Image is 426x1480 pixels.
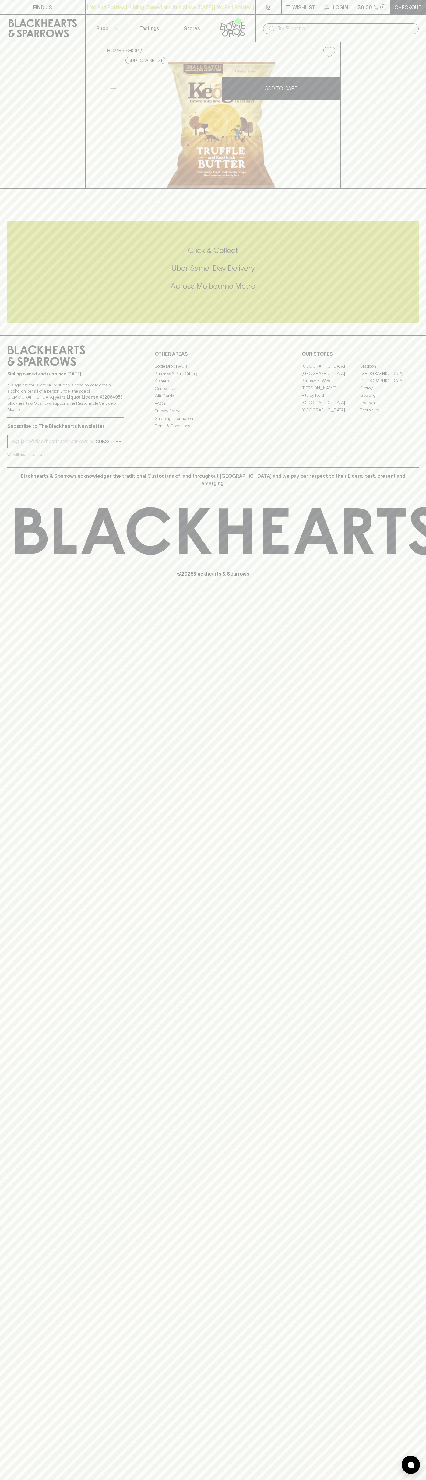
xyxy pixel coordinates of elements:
[7,452,124,458] p: We will never spam you
[360,392,419,399] a: Geelong
[12,472,414,487] p: Blackhearts & Sparrows acknowledges the traditional Custodians of land throughout [GEOGRAPHIC_DAT...
[139,25,159,32] p: Tastings
[302,399,360,406] a: [GEOGRAPHIC_DATA]
[357,4,372,11] p: $0.00
[126,48,139,53] a: SHOP
[96,438,121,445] p: SUBSCRIBE
[155,363,272,370] a: Bottle Drop FAQ's
[7,245,419,255] h5: Click & Collect
[7,281,419,291] h5: Across Melbourne Metro
[7,371,124,377] p: Sibling owned and run since [DATE]
[222,77,340,100] button: ADD TO CART
[155,378,272,385] a: Careers
[171,15,213,42] a: Stores
[7,382,124,412] p: It is against the law to sell or supply alcohol to, or to obtain alcohol on behalf of a person un...
[184,25,200,32] p: Stores
[360,384,419,392] a: Fitzroy
[155,370,272,377] a: Business & Bulk Gifting
[302,392,360,399] a: Fitzroy North
[360,377,419,384] a: [GEOGRAPHIC_DATA]
[102,62,340,188] img: 38624.png
[7,263,419,273] h5: Uber Same-Day Delivery
[155,350,272,358] p: OTHER AREAS
[360,406,419,414] a: Thornbury
[107,48,121,53] a: HOME
[155,415,272,422] a: Shipping Information
[302,377,360,384] a: Brunswick West
[394,4,422,11] p: Checkout
[128,15,171,42] a: Tastings
[265,85,297,92] p: ADD TO CART
[302,370,360,377] a: [GEOGRAPHIC_DATA]
[292,4,315,11] p: Wishlist
[360,399,419,406] a: Prahran
[155,400,272,407] a: FAQ's
[155,385,272,392] a: Contact Us
[93,435,124,448] button: SUBSCRIBE
[302,362,360,370] a: [GEOGRAPHIC_DATA]
[67,395,123,400] strong: Liquor License #32064953
[7,221,419,323] div: Call to action block
[155,407,272,415] a: Privacy Policy
[333,4,348,11] p: Login
[155,393,272,400] a: Gift Cards
[125,57,165,64] button: Add to wishlist
[321,44,338,60] button: Add to wishlist
[96,25,108,32] p: Shop
[382,5,385,9] p: 0
[302,384,360,392] a: [PERSON_NAME]
[86,15,128,42] button: Shop
[33,4,52,11] p: FIND US
[408,1462,414,1468] img: bubble-icon
[155,422,272,430] a: Terms & Conditions
[360,362,419,370] a: Braddon
[7,422,124,430] p: Subscribe to The Blackhearts Newsletter
[302,406,360,414] a: [GEOGRAPHIC_DATA]
[12,437,93,446] input: e.g. jane@blackheartsandsparrows.com.au
[360,370,419,377] a: [GEOGRAPHIC_DATA]
[278,24,414,33] input: Try "Pinot noir"
[302,350,419,358] p: OUR STORES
